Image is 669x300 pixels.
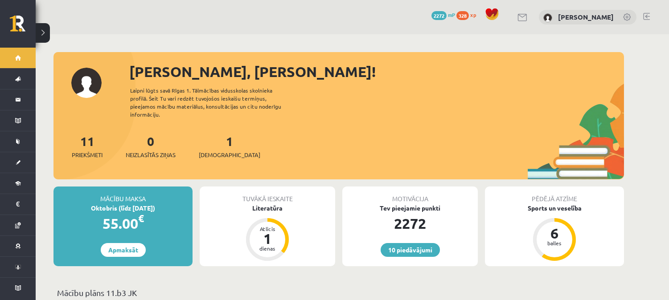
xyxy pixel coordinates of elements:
a: 0Neizlasītās ziņas [126,133,176,159]
a: 10 piedāvājumi [381,243,440,257]
div: 55.00 [53,213,193,234]
a: [PERSON_NAME] [558,12,614,21]
div: Motivācija [342,186,478,203]
span: 2272 [431,11,447,20]
div: [PERSON_NAME], [PERSON_NAME]! [129,61,624,82]
a: 328 xp [456,11,480,18]
span: Neizlasītās ziņas [126,150,176,159]
p: Mācību plāns 11.b3 JK [57,287,620,299]
div: Tev pieejamie punkti [342,203,478,213]
div: Sports un veselība [485,203,624,213]
span: Priekšmeti [72,150,103,159]
a: 1[DEMOGRAPHIC_DATA] [199,133,260,159]
span: xp [470,11,476,18]
a: Sports un veselība 6 balles [485,203,624,262]
div: Pēdējā atzīme [485,186,624,203]
span: [DEMOGRAPHIC_DATA] [199,150,260,159]
div: Laipni lūgts savā Rīgas 1. Tālmācības vidusskolas skolnieka profilā. Šeit Tu vari redzēt tuvojošo... [130,86,297,118]
div: dienas [254,246,281,251]
div: Mācību maksa [53,186,193,203]
img: Alvis Skrastiņš [543,13,552,22]
span: mP [448,11,455,18]
div: Oktobris (līdz [DATE]) [53,203,193,213]
a: Rīgas 1. Tālmācības vidusskola [10,16,36,38]
a: Apmaksāt [101,243,146,257]
a: Literatūra Atlicis 1 dienas [200,203,335,262]
div: 1 [254,231,281,246]
div: Literatūra [200,203,335,213]
div: balles [541,240,568,246]
span: 328 [456,11,469,20]
a: 2272 mP [431,11,455,18]
span: € [138,212,144,225]
div: Atlicis [254,226,281,231]
div: 6 [541,226,568,240]
div: Tuvākā ieskaite [200,186,335,203]
a: 11Priekšmeti [72,133,103,159]
div: 2272 [342,213,478,234]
